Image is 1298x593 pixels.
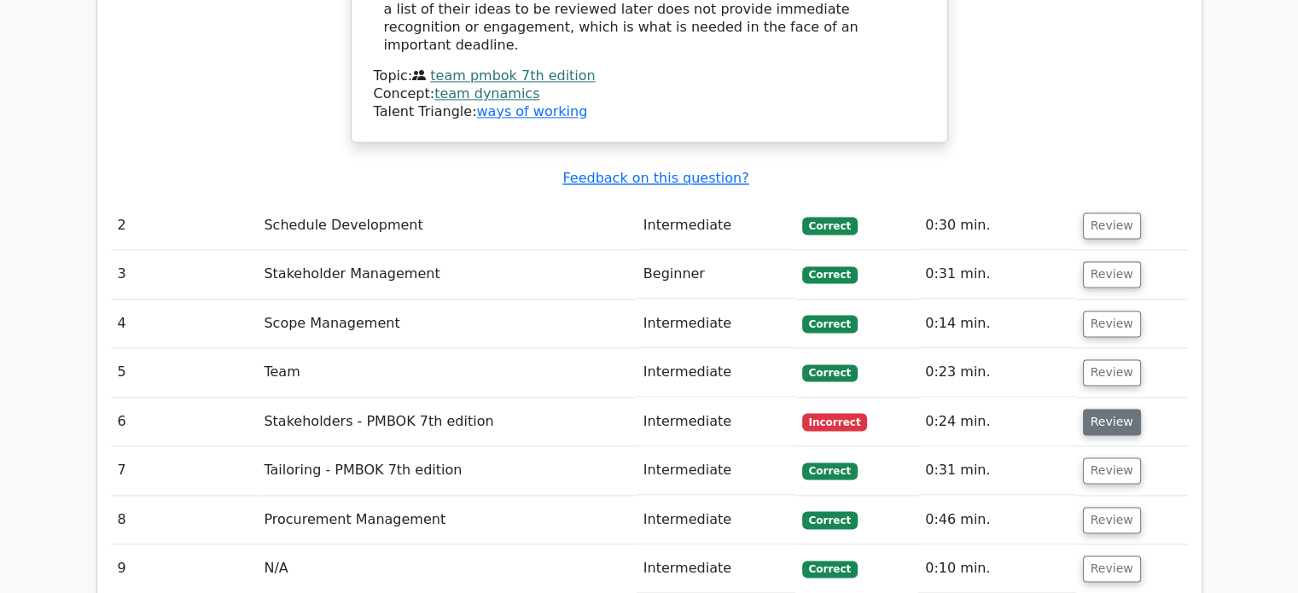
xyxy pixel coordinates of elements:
[637,496,795,544] td: Intermediate
[1083,311,1141,337] button: Review
[918,446,1075,495] td: 0:31 min.
[637,348,795,397] td: Intermediate
[1083,555,1141,582] button: Review
[802,315,858,332] span: Correct
[637,446,795,495] td: Intermediate
[257,398,636,446] td: Stakeholders - PMBOK 7th edition
[111,348,258,397] td: 5
[1083,409,1141,435] button: Review
[111,250,258,299] td: 3
[637,544,795,593] td: Intermediate
[637,299,795,348] td: Intermediate
[111,201,258,250] td: 2
[918,544,1075,593] td: 0:10 min.
[257,496,636,544] td: Procurement Management
[111,544,258,593] td: 9
[374,67,925,85] div: Topic:
[562,170,748,186] a: Feedback on this question?
[374,85,925,103] div: Concept:
[802,266,858,283] span: Correct
[637,250,795,299] td: Beginner
[918,250,1075,299] td: 0:31 min.
[257,250,636,299] td: Stakeholder Management
[637,201,795,250] td: Intermediate
[1083,507,1141,533] button: Review
[430,67,595,84] a: team pmbok 7th edition
[1083,457,1141,484] button: Review
[111,398,258,446] td: 6
[802,462,858,480] span: Correct
[918,398,1075,446] td: 0:24 min.
[476,103,587,119] a: ways of working
[1083,359,1141,386] button: Review
[1083,212,1141,239] button: Review
[257,544,636,593] td: N/A
[918,496,1075,544] td: 0:46 min.
[802,561,858,578] span: Correct
[637,398,795,446] td: Intermediate
[111,446,258,495] td: 7
[802,364,858,381] span: Correct
[257,348,636,397] td: Team
[111,299,258,348] td: 4
[374,67,925,120] div: Talent Triangle:
[918,348,1075,397] td: 0:23 min.
[1083,261,1141,288] button: Review
[257,446,636,495] td: Tailoring - PMBOK 7th edition
[918,299,1075,348] td: 0:14 min.
[918,201,1075,250] td: 0:30 min.
[434,85,539,102] a: team dynamics
[257,201,636,250] td: Schedule Development
[111,496,258,544] td: 8
[802,511,858,528] span: Correct
[802,413,868,430] span: Incorrect
[257,299,636,348] td: Scope Management
[802,217,858,234] span: Correct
